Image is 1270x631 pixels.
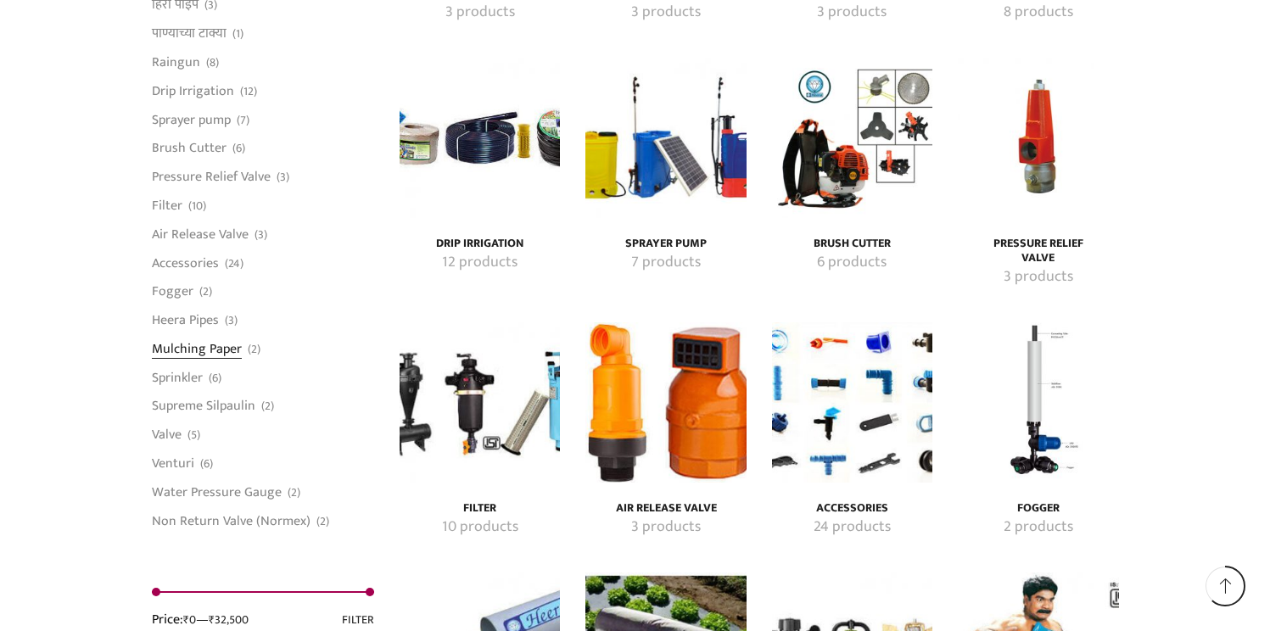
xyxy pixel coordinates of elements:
[152,363,203,392] a: Sprinkler
[958,322,1118,483] img: Fogger
[445,2,515,24] mark: 3 products
[232,25,243,42] span: (1)
[152,421,182,450] a: Valve
[237,112,249,129] span: (7)
[604,501,727,516] a: Visit product category Air Release Valve
[976,501,1099,516] a: Visit product category Fogger
[232,140,245,157] span: (6)
[976,2,1099,24] a: Visit product category Raingun
[604,501,727,516] h4: Air Release Valve
[152,220,249,248] a: Air Release Valve
[183,610,196,629] span: ₹0
[585,58,746,218] img: Sprayer pump
[631,517,701,539] mark: 3 products
[209,370,221,387] span: (6)
[400,58,560,218] a: Visit product category Drip Irrigation
[976,517,1099,539] a: Visit product category Fogger
[240,83,257,100] span: (12)
[772,322,932,483] a: Visit product category Accessories
[152,134,227,163] a: Brush Cutter
[418,517,541,539] a: Visit product category Filter
[152,477,282,506] a: Water Pressure Gauge
[152,48,200,77] a: Raingun
[206,54,219,71] span: (8)
[152,449,194,477] a: Venturi
[604,237,727,251] h4: Sprayer pump
[255,226,267,243] span: (3)
[152,506,311,530] a: Non Return Valve (Normex)
[200,455,213,472] span: (6)
[400,322,560,483] img: Filter
[585,322,746,483] a: Visit product category Air Release Valve
[817,2,887,24] mark: 3 products
[152,163,271,192] a: Pressure Relief Valve
[976,266,1099,288] a: Visit product category Pressure Relief Valve
[418,237,541,251] h4: Drip Irrigation
[342,610,374,629] button: Filter
[604,237,727,251] a: Visit product category Sprayer pump
[418,501,541,516] h4: Filter
[152,334,242,363] a: Mulching Paper
[152,105,231,134] a: Sprayer pump
[791,237,914,251] a: Visit product category Brush Cutter
[604,2,727,24] a: Visit product category हिरा पाईप
[152,191,182,220] a: Filter
[772,58,932,218] img: Brush Cutter
[288,484,300,501] span: (2)
[817,252,887,274] mark: 6 products
[631,2,701,24] mark: 3 products
[209,610,249,629] span: ₹32,500
[152,76,234,105] a: Drip Irrigation
[418,252,541,274] a: Visit product category Drip Irrigation
[585,58,746,218] a: Visit product category Sprayer pump
[631,252,701,274] mark: 7 products
[958,58,1118,218] a: Visit product category Pressure Relief Valve
[188,198,206,215] span: (10)
[791,2,914,24] a: Visit product category हिरा पाईप
[772,58,932,218] a: Visit product category Brush Cutter
[418,237,541,251] a: Visit product category Drip Irrigation
[152,610,249,629] div: Price: —
[604,252,727,274] a: Visit product category Sprayer pump
[152,277,193,306] a: Fogger
[976,237,1099,265] a: Visit product category Pressure Relief Valve
[791,517,914,539] a: Visit product category Accessories
[199,283,212,300] span: (2)
[1004,266,1073,288] mark: 3 products
[442,252,518,274] mark: 12 products
[585,322,746,483] img: Air Release Valve
[1004,517,1073,539] mark: 2 products
[187,427,200,444] span: (5)
[791,501,914,516] h4: Accessories
[791,252,914,274] a: Visit product category Brush Cutter
[442,517,518,539] mark: 10 products
[248,341,260,358] span: (2)
[261,398,274,415] span: (2)
[958,322,1118,483] a: Visit product category Fogger
[277,169,289,186] span: (3)
[225,312,238,329] span: (3)
[604,517,727,539] a: Visit product category Air Release Valve
[418,501,541,516] a: Visit product category Filter
[152,20,227,48] a: पाण्याच्या टाक्या
[814,517,891,539] mark: 24 products
[772,322,932,483] img: Accessories
[152,306,219,335] a: Heera Pipes
[152,392,255,421] a: Supreme Silpaulin
[225,255,243,272] span: (24)
[418,2,541,24] a: Visit product category स्प्रेअर पंप
[976,237,1099,265] h4: Pressure Relief Valve
[791,501,914,516] a: Visit product category Accessories
[400,58,560,218] img: Drip Irrigation
[152,248,219,277] a: Accessories
[791,237,914,251] h4: Brush Cutter
[976,501,1099,516] h4: Fogger
[1004,2,1073,24] mark: 8 products
[316,513,329,530] span: (2)
[400,322,560,483] a: Visit product category Filter
[958,58,1118,218] img: Pressure Relief Valve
